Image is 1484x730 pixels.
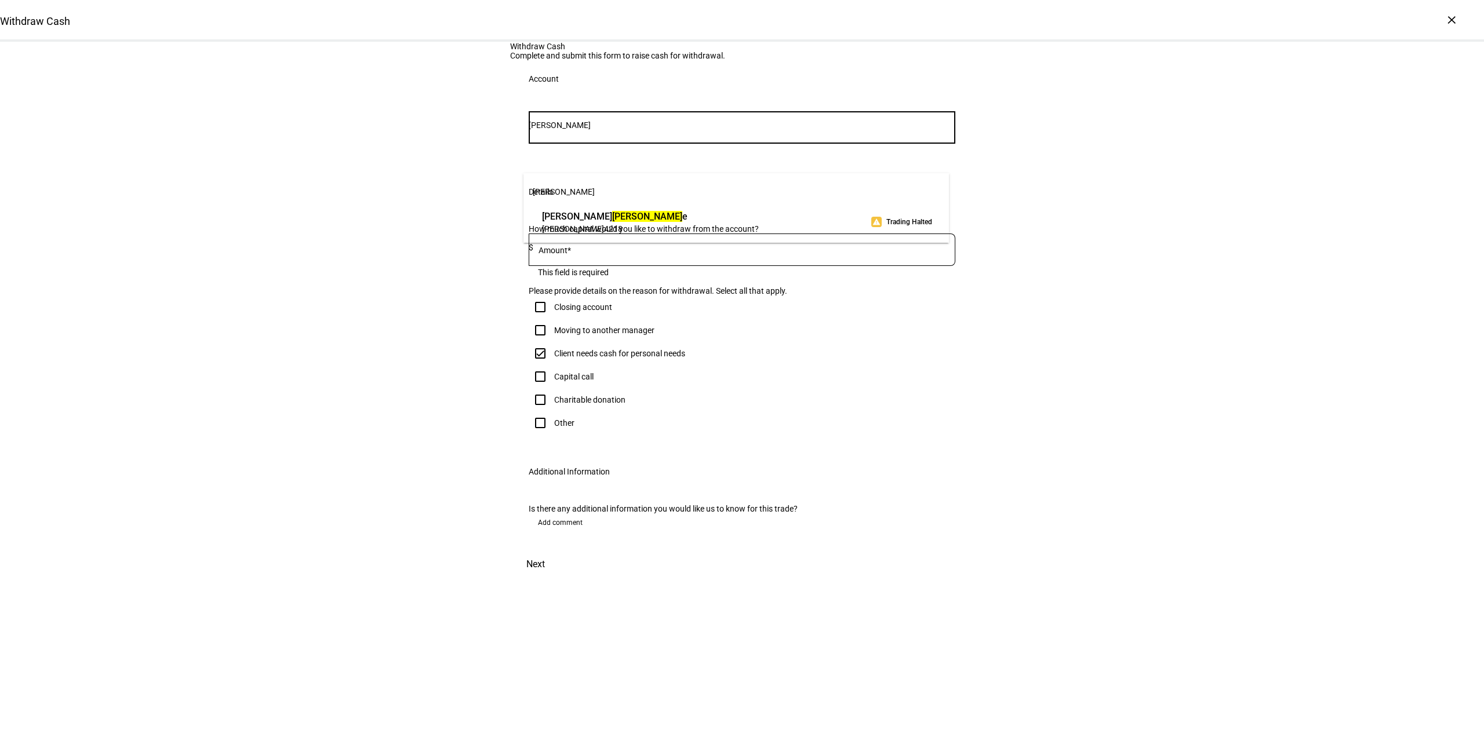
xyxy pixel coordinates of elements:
[526,550,545,578] span: Next
[538,268,609,277] div: This field is required
[529,74,559,83] div: Account
[1442,10,1461,29] div: ×
[529,121,955,130] input: Number
[529,513,592,532] button: Add comment
[871,217,882,227] mat-icon: warning
[554,302,612,312] div: Closing account
[542,224,604,233] span: [PERSON_NAME]
[554,326,654,335] div: Moving to another manager
[529,504,955,513] div: Is there any additional information you would like us to know for this trade?
[510,42,974,51] div: Withdraw Cash
[604,224,623,233] span: 4218
[510,51,974,60] div: Complete and submit this form to raise cash for withdrawal.
[554,395,625,404] div: Charitable donation
[554,372,594,381] div: Capital call
[538,513,583,532] span: Add comment
[510,550,561,578] button: Next
[554,349,685,358] div: Client needs cash for personal needs
[529,243,533,252] span: $
[554,418,574,428] div: Other
[542,210,688,223] span: [PERSON_NAME] e
[529,467,610,476] div: Additional Information
[529,286,955,295] div: Please provide details on the reason for withdrawal. Select all that apply.
[612,211,682,222] mark: [PERSON_NAME]
[533,187,595,196] span: [PERSON_NAME]
[539,246,571,255] mat-label: Amount*
[867,214,940,229] div: Trading Halted
[539,207,690,237] div: Thomas Grothe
